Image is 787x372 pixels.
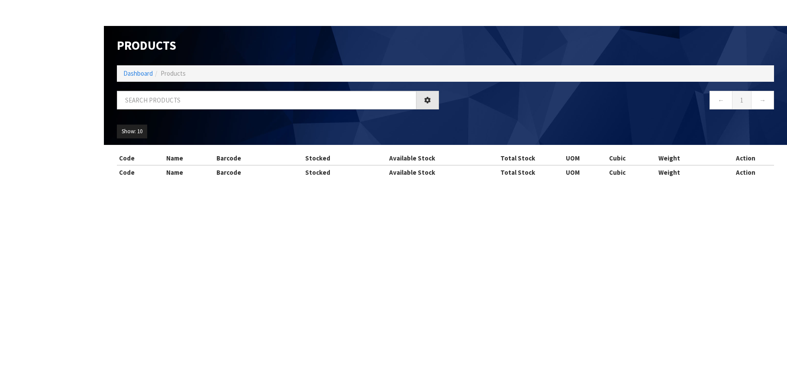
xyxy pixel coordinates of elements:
[164,165,214,179] th: Name
[718,165,774,179] th: Action
[656,165,718,179] th: Weight
[471,151,564,165] th: Total Stock
[214,165,283,179] th: Barcode
[710,91,732,109] a: ←
[117,151,164,165] th: Code
[751,91,774,109] a: →
[117,125,147,138] button: Show: 10
[117,165,164,179] th: Code
[452,91,774,112] nav: Page navigation
[353,165,472,179] th: Available Stock
[164,151,214,165] th: Name
[656,151,718,165] th: Weight
[564,151,606,165] th: UOM
[161,69,186,77] span: Products
[117,39,439,52] h1: Products
[214,151,283,165] th: Barcode
[607,165,656,179] th: Cubic
[564,165,606,179] th: UOM
[283,151,353,165] th: Stocked
[471,165,564,179] th: Total Stock
[718,151,774,165] th: Action
[117,91,416,109] input: Search products
[607,151,656,165] th: Cubic
[283,165,353,179] th: Stocked
[732,91,752,109] a: 1
[353,151,472,165] th: Available Stock
[123,69,153,77] a: Dashboard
